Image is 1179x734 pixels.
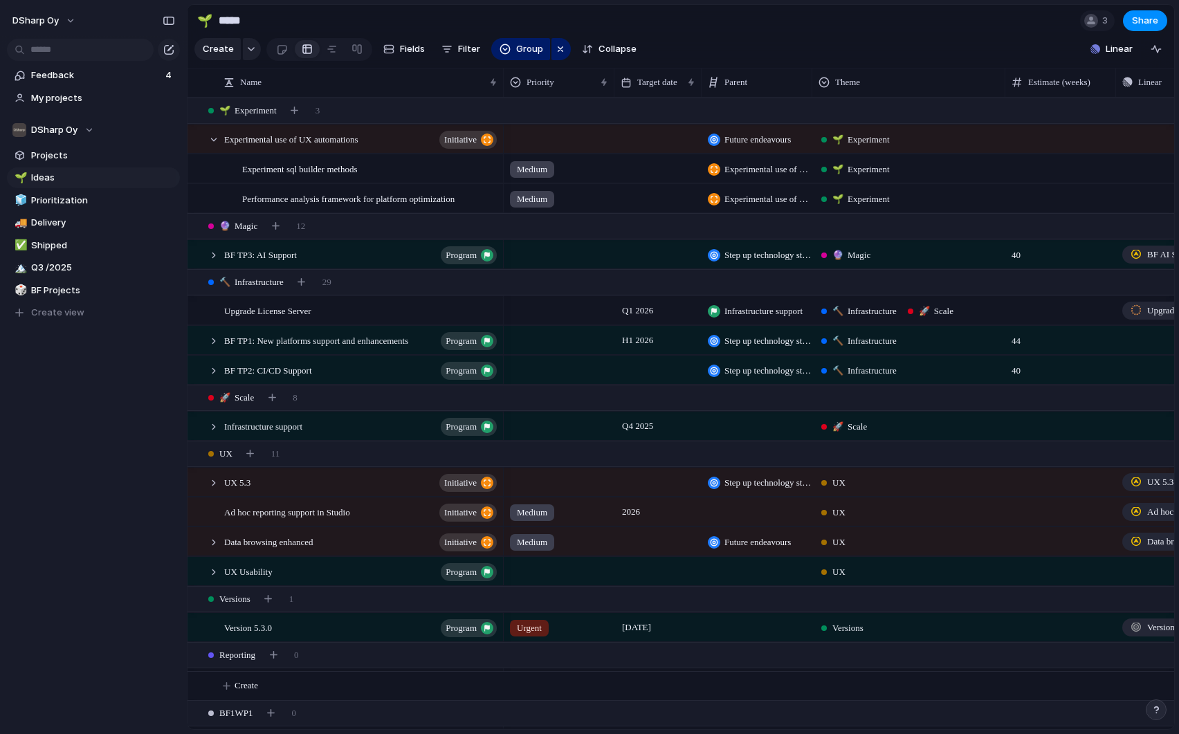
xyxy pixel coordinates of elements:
[12,14,59,28] span: DSharp Oy
[15,237,24,253] div: ✅
[446,618,477,638] span: program
[724,535,791,549] span: Future endeavours
[293,391,298,405] span: 8
[203,42,234,56] span: Create
[31,261,175,275] span: Q3 /2025
[444,130,477,149] span: initiative
[224,246,297,262] span: BF TP3: AI Support
[7,190,180,211] a: 🧊Prioritization
[7,235,180,256] a: ✅Shipped
[224,533,313,549] span: Data browsing enhanced
[832,134,843,145] span: 🌱
[322,275,331,289] span: 29
[441,332,497,350] button: program
[271,447,280,461] span: 11
[12,216,26,230] button: 🚚
[219,592,250,606] span: Versions
[832,365,843,376] span: 🔨
[832,535,846,549] span: UX
[444,503,477,522] span: initiative
[436,38,486,60] button: Filter
[31,216,175,230] span: Delivery
[219,104,277,118] span: Experiment
[197,11,212,30] div: 🌱
[219,447,232,461] span: UX
[444,533,477,552] span: initiative
[724,75,747,89] span: Parent
[1028,75,1090,89] span: Estimate (weeks)
[1106,42,1133,56] span: Linear
[12,239,26,253] button: ✅
[832,334,897,348] span: Infrastructure
[224,474,250,490] span: UX 5.3
[832,192,890,206] span: Experiment
[724,334,812,348] span: Step up technology stack (BF)
[446,417,477,437] span: program
[31,306,84,320] span: Create view
[517,192,547,206] span: Medium
[832,306,843,316] span: 🔨
[576,38,642,60] button: Collapse
[619,418,657,434] span: Q4 2025
[31,123,77,137] span: DSharp Oy
[7,120,180,140] button: DSharp Oy
[224,362,312,378] span: BF TP2: CI/CD Support
[219,275,284,289] span: Infrastructure
[7,65,180,86] a: Feedback4
[832,364,897,378] span: Infrastructure
[832,164,843,174] span: 🌱
[439,533,497,551] button: initiative
[832,420,867,434] span: Scale
[724,304,803,318] span: Infrastructure support
[165,68,174,82] span: 4
[31,68,161,82] span: Feedback
[724,192,812,206] span: Experimental use of UX automations
[7,167,180,188] a: 🌱Ideas
[637,75,677,89] span: Target date
[1138,75,1162,89] span: Linear
[619,332,657,349] span: H1 2026
[527,75,554,89] span: Priority
[441,418,497,436] button: program
[15,282,24,298] div: 🎲
[6,10,83,32] button: DSharp Oy
[7,145,180,166] a: Projects
[441,563,497,581] button: program
[219,105,230,116] span: 🌱
[219,391,254,405] span: Scale
[7,212,180,233] div: 🚚Delivery
[724,248,812,262] span: Step up technology stack (BF)
[832,565,846,579] span: UX
[724,163,812,176] span: Experimental use of UX automations
[31,239,175,253] span: Shipped
[224,332,408,348] span: BF TP1: New platforms support and enhancements
[1006,327,1115,348] span: 44
[219,221,230,231] span: 🔮
[224,418,302,434] span: Infrastructure support
[446,331,477,351] span: program
[517,163,547,176] span: Medium
[598,42,637,56] span: Collapse
[7,280,180,301] a: 🎲BF Projects
[1132,14,1158,28] span: Share
[832,248,870,262] span: Magic
[289,592,294,606] span: 1
[517,535,547,549] span: Medium
[619,619,655,636] span: [DATE]
[219,277,230,287] span: 🔨
[439,504,497,522] button: initiative
[1147,475,1173,489] span: UX 5.3
[240,75,262,89] span: Name
[7,257,180,278] div: 🏔️Q3 /2025
[1123,10,1167,31] button: Share
[235,679,258,692] span: Create
[12,284,26,297] button: 🎲
[224,302,311,318] span: Upgrade License Server
[224,131,358,147] span: Experimental use of UX automations
[219,392,230,403] span: 🚀
[832,304,897,318] span: Infrastructure
[316,104,320,118] span: 3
